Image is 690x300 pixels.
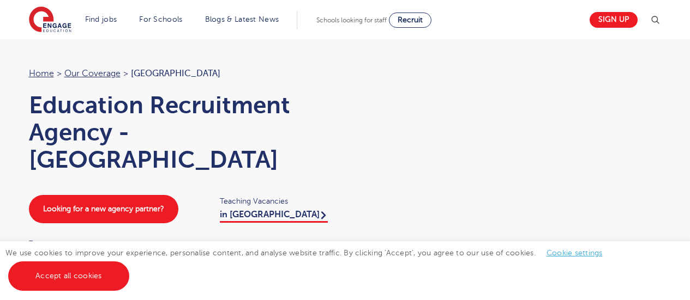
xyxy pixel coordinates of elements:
a: Cookie settings [547,249,603,257]
a: Our coverage [64,69,121,78]
span: > [123,69,128,78]
a: Home [29,69,54,78]
span: Recruit [398,16,423,24]
span: Schools looking for staff [316,16,387,24]
nav: breadcrumb [29,66,334,81]
span: Teaching Vacancies [220,195,334,207]
a: For Schools [139,15,182,23]
span: [GEOGRAPHIC_DATA] [131,69,220,78]
a: Blogs & Latest News [205,15,279,23]
a: Find jobs [85,15,117,23]
h1: Education Recruitment Agency - [GEOGRAPHIC_DATA] [29,91,334,173]
a: Sign up [590,12,638,28]
img: Engage Education [29,7,71,34]
a: 0333 150 8020 [29,238,155,255]
a: in [GEOGRAPHIC_DATA] [220,210,328,223]
a: Accept all cookies [8,261,129,291]
a: Recruit [389,13,431,28]
span: We use cookies to improve your experience, personalise content, and analyse website traffic. By c... [5,249,614,280]
span: > [57,69,62,78]
a: Looking for a new agency partner? [29,195,178,223]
